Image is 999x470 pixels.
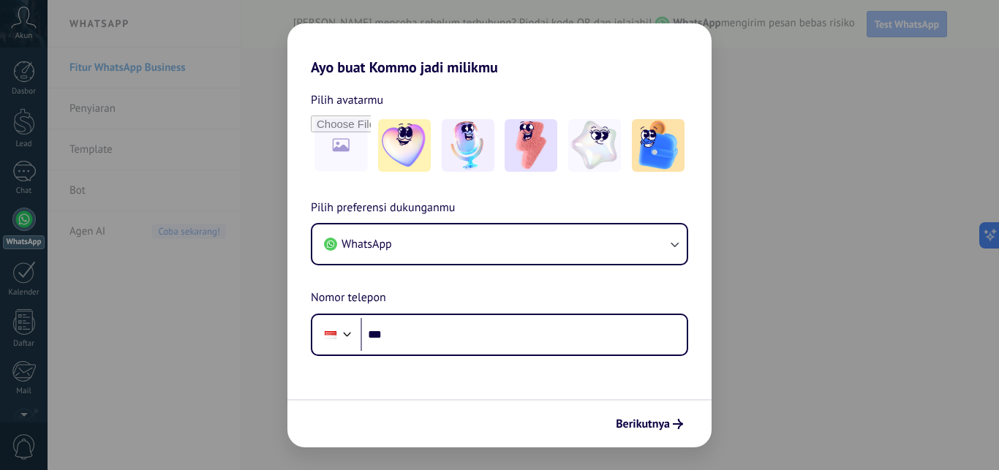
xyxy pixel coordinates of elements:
span: Pilih avatarmu [311,91,383,110]
img: -2.jpeg [442,119,494,172]
button: Berikutnya [609,412,690,436]
img: -5.jpeg [632,119,685,172]
img: -1.jpeg [378,119,431,172]
span: WhatsApp [342,237,392,251]
img: -3.jpeg [505,119,557,172]
span: Berikutnya [616,419,670,429]
img: -4.jpeg [568,119,621,172]
div: Indonesia: + 62 [317,319,344,350]
span: Pilih preferensi dukunganmu [311,199,455,218]
button: WhatsApp [312,224,687,264]
h2: Ayo buat Kommo jadi milikmu [287,23,712,76]
span: Nomor telepon [311,289,386,308]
